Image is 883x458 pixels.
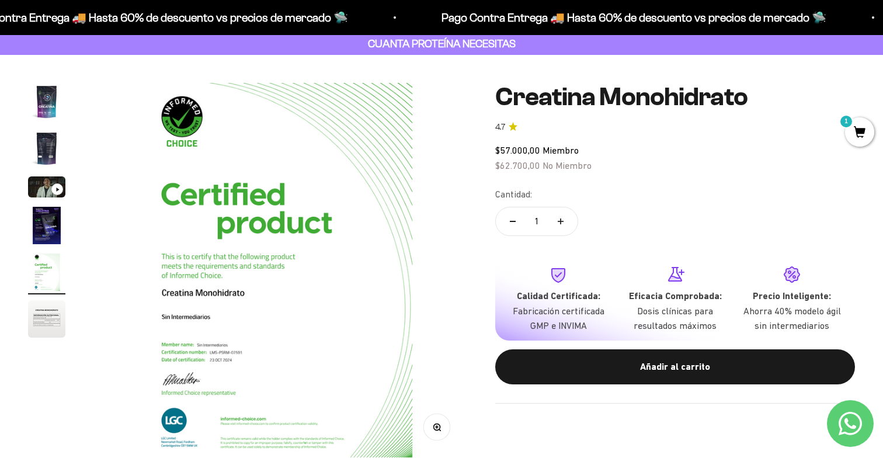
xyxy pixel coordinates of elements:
[190,220,240,241] span: Enviar
[28,254,65,294] button: Ir al artículo 5
[28,300,65,338] img: Creatina Monohidrato
[15,169,242,190] div: Problemas técnicos/pago
[28,207,65,244] img: Creatina Monohidrato
[189,220,241,241] button: EnviarCerrar
[28,130,65,167] img: Creatina Monohidrato
[28,176,65,201] button: Ir al artículo 3
[509,304,607,334] p: Fabricación certificada GMP e INVIMA
[15,19,242,63] p: ¿Cuál de estas razones fue la principal por la que no completaste tu compra de suplementos [DATE]?
[839,114,853,129] mark: 1
[495,349,855,384] button: Añadir al carrito
[544,207,578,235] button: Aumentar cantidad
[496,207,530,235] button: Reducir cantidad
[28,130,65,171] button: Ir al artículo 2
[495,145,540,155] span: $57.000,00
[753,290,831,301] strong: Precio Inteligente:
[743,304,841,334] p: Ahorra 40% modelo ágil sin intermediarios
[93,83,467,457] img: Creatina Monohidrato
[40,194,240,214] input: Otra (por favor especifica)
[15,121,242,142] div: Dudas sobre la calidad/origen del suplemento
[845,127,874,140] a: 1
[15,145,242,166] div: Buscaba un producto agotado
[368,37,516,50] strong: CUANTA PROTEÍNA NECESITAS
[543,145,579,155] span: Miembro
[495,187,532,202] label: Cantidad:
[495,121,505,134] span: 4.7
[441,8,826,27] p: Pago Contra Entrega 🚚 Hasta 60% de descuento vs precios de mercado 🛸
[28,300,65,341] button: Ir al artículo 6
[626,304,724,334] p: Dosis clínicas para resultados máximos
[495,160,540,171] span: $62.700,00
[28,83,65,120] img: Creatina Monohidrato
[519,359,832,374] div: Añadir al carrito
[28,254,65,291] img: Creatina Monohidrato
[517,290,600,301] strong: Calidad Certificada:
[495,121,855,134] a: 4.74.7 de 5.0 estrellas
[495,83,855,111] h1: Creatina Monohidrato
[15,97,242,118] div: El precio (con/sin membresía) es alto
[15,73,242,94] div: No entendí el modelo de membresía
[28,207,65,248] button: Ir al artículo 4
[543,160,592,171] span: No Miembro
[629,290,722,301] strong: Eficacia Comprobada:
[28,83,65,124] button: Ir al artículo 1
